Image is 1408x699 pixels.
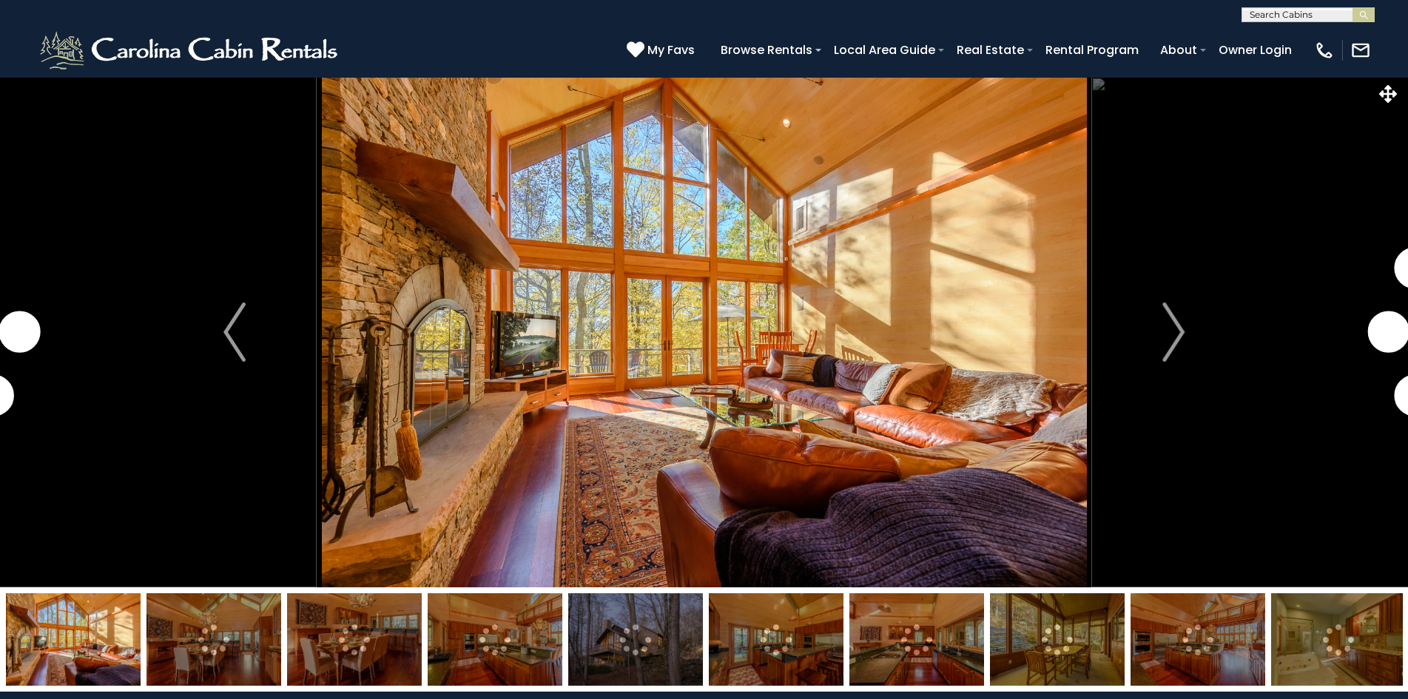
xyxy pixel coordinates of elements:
[1131,593,1265,686] img: 163267191
[713,37,820,63] a: Browse Rentals
[6,593,141,686] img: 163267178
[709,593,843,686] img: 163267188
[826,37,943,63] a: Local Area Guide
[428,593,562,686] img: 163267185
[990,593,1125,686] img: 163267190
[1314,40,1335,61] img: phone-regular-white.png
[1153,37,1205,63] a: About
[146,593,281,686] img: 163267184
[152,77,317,587] button: Previous
[1271,593,1406,686] img: 163267194
[223,303,246,362] img: arrow
[1091,77,1256,587] button: Next
[568,593,703,686] img: 163267186
[1350,40,1371,61] img: mail-regular-white.png
[37,28,344,72] img: White-1-2.png
[627,41,698,60] a: My Favs
[287,593,422,686] img: 163267179
[647,41,695,59] span: My Favs
[1038,37,1146,63] a: Rental Program
[849,593,984,686] img: 163267180
[1211,37,1299,63] a: Owner Login
[949,37,1031,63] a: Real Estate
[1162,303,1185,362] img: arrow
